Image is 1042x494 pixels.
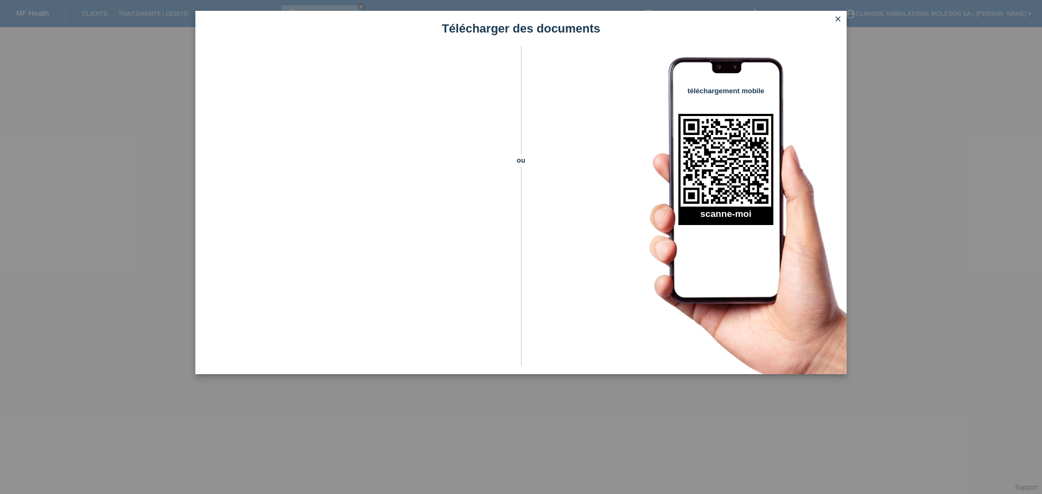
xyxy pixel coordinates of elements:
[195,22,847,35] h1: Télécharger des documents
[834,15,842,23] i: close
[678,87,773,95] h4: téléchargement mobile
[831,14,845,26] a: close
[212,73,502,344] iframe: Upload
[502,155,540,166] span: ou
[678,209,773,225] h2: scanne-moi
